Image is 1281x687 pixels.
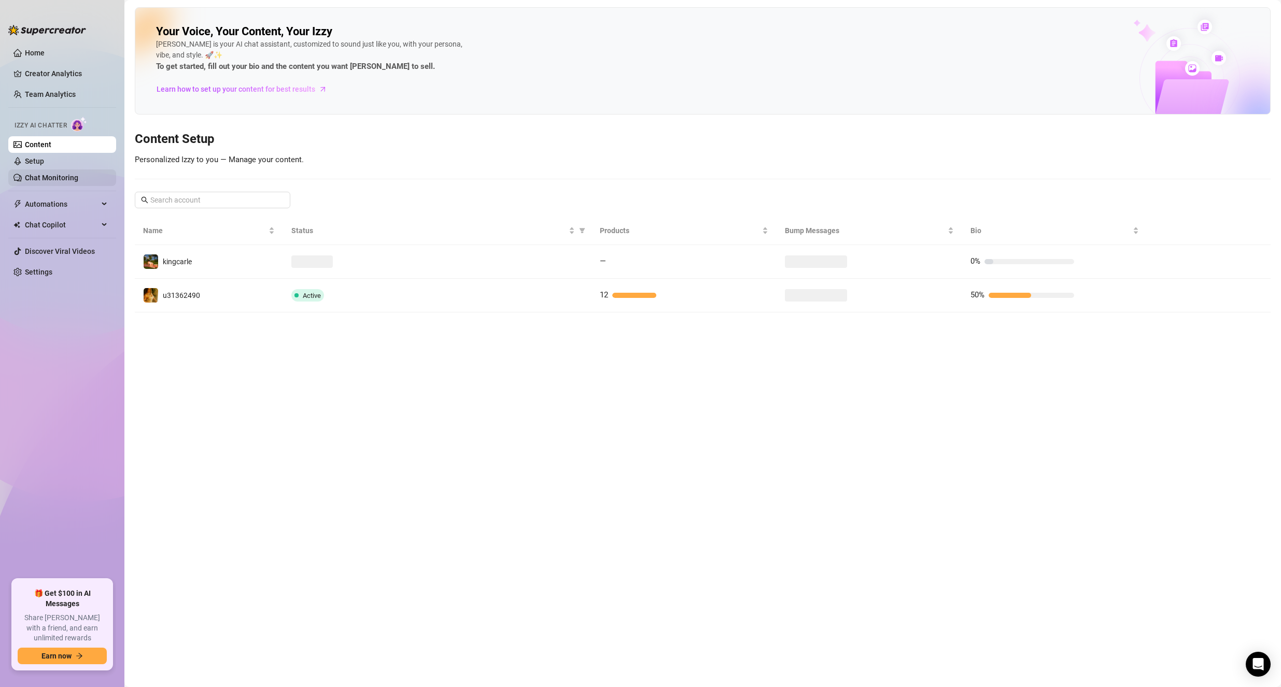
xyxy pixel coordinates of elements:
[25,268,52,276] a: Settings
[163,291,200,299] span: u31362490
[144,288,158,303] img: u31362490
[25,157,44,165] a: Setup
[143,225,266,236] span: Name
[318,84,328,94] span: arrow-right
[18,648,107,664] button: Earn nowarrow-right
[600,225,760,236] span: Products
[18,613,107,643] span: Share [PERSON_NAME] with a friend, and earn unlimited rewards
[291,225,567,236] span: Status
[41,652,72,660] span: Earn now
[785,225,945,236] span: Bump Messages
[25,174,78,182] a: Chat Monitoring
[25,65,108,82] a: Creator Analytics
[1109,8,1270,114] img: ai-chatter-content-library-cLFOSyPT.png
[25,196,98,212] span: Automations
[135,217,283,245] th: Name
[150,194,276,206] input: Search account
[25,90,76,98] a: Team Analytics
[962,217,1147,245] th: Bio
[8,25,86,35] img: logo-BBDzfeDw.svg
[303,292,321,299] span: Active
[141,196,148,204] span: search
[577,223,587,238] span: filter
[592,217,777,245] th: Products
[135,155,304,164] span: Personalized Izzy to you — Manage your content.
[156,24,332,39] h2: Your Voice, Your Content, Your Izzy
[18,589,107,609] span: 🎁 Get $100 in AI Messages
[25,140,51,149] a: Content
[600,256,606,266] span: —
[15,121,67,131] span: Izzy AI Chatter
[970,225,1131,236] span: Bio
[25,247,95,255] a: Discover Viral Videos
[156,39,467,73] div: [PERSON_NAME] is your AI chat assistant, customized to sound just like you, with your persona, vi...
[156,62,435,71] strong: To get started, fill out your bio and the content you want [PERSON_NAME] to sell.
[970,256,980,266] span: 0%
[777,217,962,245] th: Bump Messages
[13,200,22,208] span: thunderbolt
[157,83,315,95] span: Learn how to set up your content for best results
[579,227,585,234] span: filter
[600,290,608,299] span: 12
[144,254,158,269] img: kingcarle
[13,221,20,228] img: Chat Copilot
[76,652,83,660] span: arrow-right
[1246,652,1271,677] div: Open Intercom Messenger
[970,290,984,299] span: 50%
[71,117,87,132] img: AI Chatter
[283,217,592,245] th: Status
[135,131,1271,148] h3: Content Setup
[156,81,335,97] a: Learn how to set up your content for best results
[163,257,192,266] span: kingcarle
[25,49,45,57] a: Home
[25,217,98,233] span: Chat Copilot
